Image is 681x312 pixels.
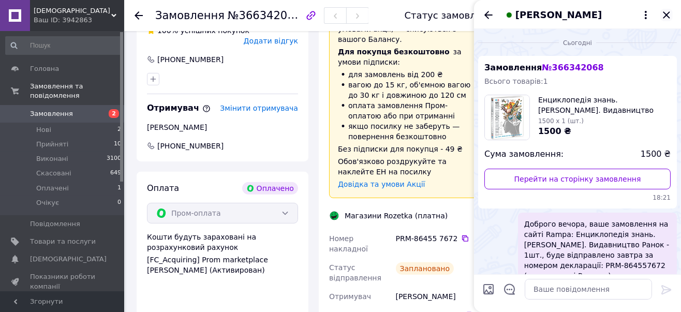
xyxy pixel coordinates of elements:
[147,232,298,275] div: Кошти будуть зараховані на розрахунковий рахунок
[30,64,59,73] span: Головна
[117,125,121,135] span: 2
[338,69,471,80] li: для замовлень від 200 ₴
[117,184,121,193] span: 1
[244,37,298,45] span: Додати відгук
[147,183,179,193] span: Оплата
[242,182,298,195] div: Оплачено
[156,141,225,151] span: [PHONE_NUMBER]
[36,198,59,207] span: Очікує
[478,37,677,48] div: 12.10.2025
[114,140,121,149] span: 10
[338,48,450,56] span: Для покупця безкоштовно
[36,184,69,193] span: Оплачені
[5,36,122,55] input: Пошук
[36,125,51,135] span: Нові
[660,9,673,21] button: Закрити
[338,144,471,154] div: Без підписки для покупця - 49 ₴
[559,39,596,48] span: Сьогодні
[329,292,371,301] span: Отримувач
[135,10,143,21] div: Повернутися назад
[220,104,298,112] span: Змінити отримувача
[157,26,178,35] span: 100%
[36,140,68,149] span: Прийняті
[515,8,602,22] span: [PERSON_NAME]
[503,283,516,296] button: Відкрити шаблони відповідей
[155,9,225,22] span: Замовлення
[109,109,119,118] span: 2
[338,180,425,188] a: Довідка та умови Акції
[30,272,96,291] span: Показники роботи компанії
[485,95,529,140] img: 6346679916_w100_h100_entsiklopediya-znan-kim.jpg
[396,233,480,244] div: PRM-86455 7672
[538,126,571,136] span: 1500 ₴
[147,255,298,275] div: [FC_Acquiring] Prom marketplace [PERSON_NAME] (Активирован)
[329,263,381,282] span: Статус відправлення
[484,77,548,85] span: Всього товарів: 1
[110,169,121,178] span: 649
[503,8,652,22] button: [PERSON_NAME]
[538,95,671,115] span: Енциклопедія знань. [PERSON_NAME]. Видавництво Ранок (9786170989451)
[117,198,121,207] span: 0
[338,80,471,100] li: вагою до 15 кг, об'ємною вагою до 30 кг і довжиною до 120 см
[405,10,500,21] div: Статус замовлення
[394,287,482,306] div: [PERSON_NAME]
[338,156,471,177] div: Обов'язково роздрукуйте та наклейте ЕН на посилку
[147,103,211,113] span: Отримувач
[34,16,124,25] div: Ваш ID: 3942863
[342,211,450,221] div: Магазини Rozetka (платна)
[30,82,124,100] span: Замовлення та повідомлення
[147,122,298,132] div: [PERSON_NAME]
[524,219,671,281] span: Доброго вечора, ваше замовлення на сайті Rampa: Енциклопедія знань. [PERSON_NAME]. Видавництво Ра...
[484,63,604,72] span: Замовлення
[34,6,111,16] span: Рампа
[396,262,454,275] div: Заплановано
[329,234,368,253] span: Номер накладної
[641,148,671,160] span: 1500 ₴
[338,47,471,67] div: за умови підписки:
[107,154,121,164] span: 3100
[30,237,96,246] span: Товари та послуги
[36,154,68,164] span: Виконані
[484,194,671,202] span: 18:21 12.10.2025
[30,219,80,229] span: Повідомлення
[542,63,603,72] span: № 366342068
[36,169,71,178] span: Скасовані
[484,169,671,189] a: Перейти на сторінку замовлення
[30,109,73,118] span: Замовлення
[538,117,584,125] span: 1500 x 1 (шт.)
[484,148,564,160] span: Сума замовлення:
[228,9,301,22] span: №366342068
[482,9,495,21] button: Назад
[338,121,471,142] li: якщо посилку не заберуть — повернення безкоштовно
[338,100,471,121] li: оплата замовлення Пром-оплатою або при отриманні
[30,255,107,264] span: [DEMOGRAPHIC_DATA]
[156,54,225,65] div: [PHONE_NUMBER]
